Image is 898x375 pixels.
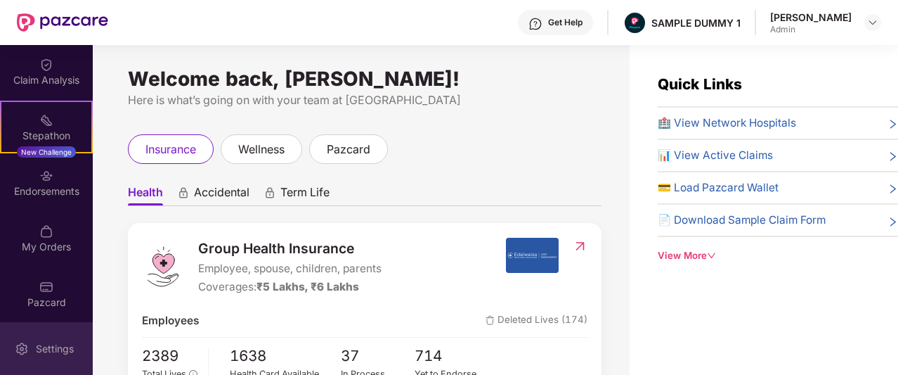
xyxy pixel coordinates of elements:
span: 2389 [142,345,197,368]
div: animation [263,186,276,199]
span: Employees [142,312,199,329]
div: animation [177,186,190,199]
div: Admin [770,24,852,35]
span: 714 [415,345,489,368]
div: [PERSON_NAME] [770,11,852,24]
span: insurance [145,141,196,158]
span: wellness [238,141,285,158]
span: Accidental [194,185,249,205]
span: right [887,117,898,132]
img: svg+xml;base64,PHN2ZyB4bWxucz0iaHR0cDovL3d3dy53My5vcmcvMjAwMC9zdmciIHdpZHRoPSIyMSIgaGVpZ2h0PSIyMC... [39,113,53,127]
img: svg+xml;base64,PHN2ZyBpZD0iSGVscC0zMngzMiIgeG1sbnM9Imh0dHA6Ly93d3cudzMub3JnLzIwMDAvc3ZnIiB3aWR0aD... [528,17,542,31]
div: SAMPLE DUMMY 1 [651,16,741,30]
div: New Challenge [17,146,76,158]
img: svg+xml;base64,PHN2ZyBpZD0iRW5kb3JzZW1lbnRzIiB4bWxucz0iaHR0cDovL3d3dy53My5vcmcvMjAwMC9zdmciIHdpZH... [39,169,53,183]
span: Employee, spouse, children, parents [198,260,382,277]
img: RedirectIcon [573,239,587,253]
span: ₹5 Lakhs, ₹6 Lakhs [256,280,359,293]
img: Pazcare_Alternative_logo-01-01.png [625,13,645,33]
img: New Pazcare Logo [17,13,108,32]
img: svg+xml;base64,PHN2ZyBpZD0iRHJvcGRvd24tMzJ4MzIiIHhtbG5zPSJodHRwOi8vd3d3LnczLm9yZy8yMDAwL3N2ZyIgd2... [867,17,878,28]
span: Deleted Lives (174) [486,312,587,329]
span: right [887,215,898,229]
span: right [887,182,898,196]
span: Health [128,185,163,205]
span: 📊 View Active Claims [658,147,773,164]
span: Quick Links [658,75,742,93]
img: svg+xml;base64,PHN2ZyBpZD0iU2V0dGluZy0yMHgyMCIgeG1sbnM9Imh0dHA6Ly93d3cudzMub3JnLzIwMDAvc3ZnIiB3aW... [15,342,29,356]
div: Coverages: [198,279,382,295]
div: Stepathon [1,129,91,143]
img: svg+xml;base64,PHN2ZyBpZD0iUGF6Y2FyZCIgeG1sbnM9Imh0dHA6Ly93d3cudzMub3JnLzIwMDAvc3ZnIiB3aWR0aD0iMj... [39,280,53,294]
span: Group Health Insurance [198,238,382,259]
div: Here is what’s going on with your team at [GEOGRAPHIC_DATA] [128,91,601,109]
div: Get Help [548,17,583,28]
div: View More [658,248,898,263]
img: insurerIcon [506,238,559,273]
span: 1638 [230,345,341,368]
div: Settings [32,342,78,356]
span: 37 [341,345,415,368]
span: 💳 Load Pazcard Wallet [658,179,779,196]
img: logo [142,246,184,288]
img: svg+xml;base64,PHN2ZyBpZD0iTXlfT3JkZXJzIiBkYXRhLW5hbWU9Ik15IE9yZGVycyIgeG1sbnM9Imh0dHA6Ly93d3cudz... [39,224,53,239]
span: right [887,150,898,164]
span: 📄 Download Sample Claim Form [658,212,826,229]
img: svg+xml;base64,PHN2ZyBpZD0iQ2xhaW0iIHhtbG5zPSJodHRwOi8vd3d3LnczLm9yZy8yMDAwL3N2ZyIgd2lkdGg9IjIwIi... [39,58,53,72]
img: deleteIcon [486,316,495,325]
span: Term Life [280,185,330,205]
span: down [707,251,716,260]
span: 🏥 View Network Hospitals [658,115,796,132]
div: Welcome back, [PERSON_NAME]! [128,73,601,84]
span: pazcard [327,141,370,158]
